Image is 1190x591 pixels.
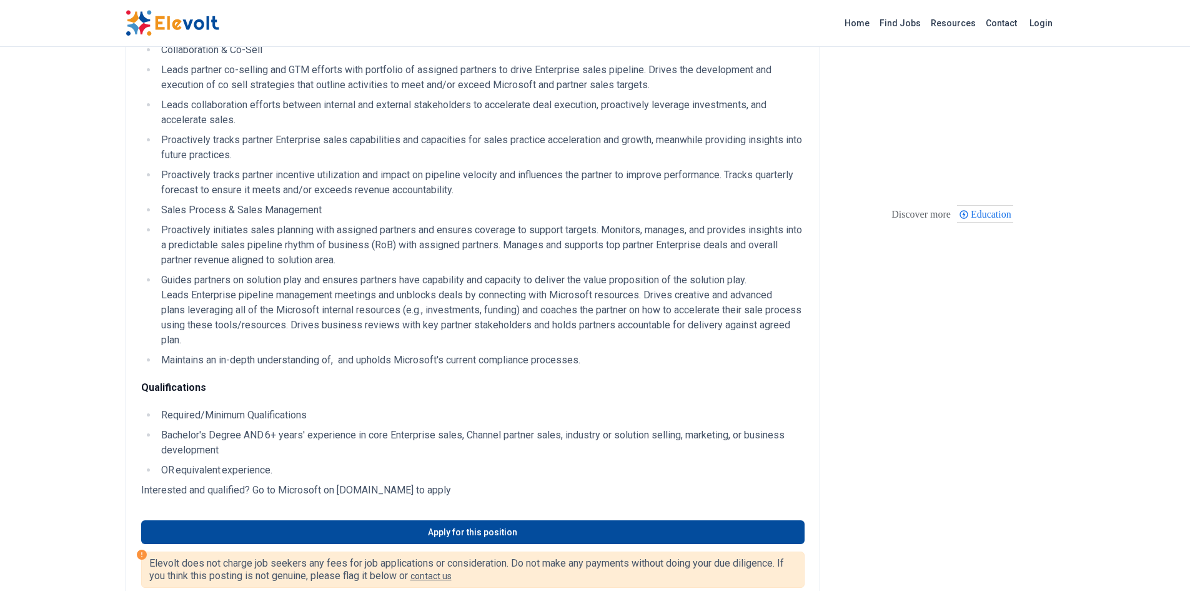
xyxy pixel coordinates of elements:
[410,571,452,581] a: contact us
[157,203,805,218] li: Sales Process & Sales Management
[891,206,951,223] div: These are topics related to the article that might interest you
[957,205,1013,223] div: Education
[926,13,981,33] a: Resources
[840,13,875,33] a: Home
[157,43,805,58] li: Collaboration & Co-Sell
[149,557,796,582] p: Elevolt does not charge job seekers any fees for job applications or consideration. Do not make a...
[157,223,805,268] li: Proactively initiates sales planning with assigned partners and ensures coverage to support targe...
[157,133,805,163] li: Proactively tracks partner Enterprise sales capabilities and capacities for sales practice accele...
[971,209,1015,220] span: Education
[157,168,805,198] li: Proactively tracks partner incentive utilization and impact on pipeline velocity and influences t...
[981,13,1022,33] a: Contact
[157,353,805,368] li: Maintains an in-depth understanding of, and upholds Microsoft's current compliance processes.
[1128,531,1190,591] iframe: Chat Widget
[1022,11,1060,36] a: Login
[157,463,805,478] li: OR equivalent experience.
[157,98,805,128] li: Leads collaboration efforts between internal and external stakeholders to accelerate deal executi...
[141,483,805,498] p: Interested and qualified? Go to Microsoft on [DOMAIN_NAME] to apply
[157,408,805,423] li: Required/Minimum Qualifications
[141,520,805,544] a: Apply for this position
[126,10,219,36] img: Elevolt
[157,63,805,93] li: Leads partner co-selling and GTM efforts with portfolio of assigned partners to drive Enterprise ...
[875,13,926,33] a: Find Jobs
[141,381,206,393] strong: Qualifications
[157,273,805,348] li: Guides partners on solution play and ensures partners have capability and capacity to deliver the...
[157,428,805,458] li: Bachelor's Degree AND 6+ years' experience in core Enterprise sales, Channel partner sales, indus...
